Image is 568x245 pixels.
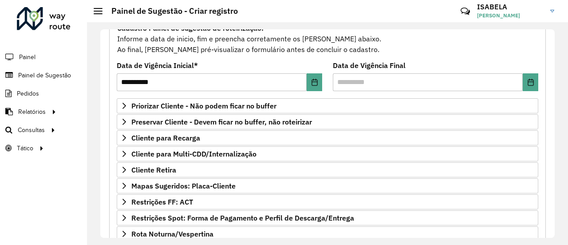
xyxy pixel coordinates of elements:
span: Cliente Retira [131,166,176,173]
span: Priorizar Cliente - Não podem ficar no buffer [131,102,276,109]
span: Cliente para Multi-CDD/Internalização [131,150,256,157]
a: Mapas Sugeridos: Placa-Cliente [117,178,538,193]
span: Pedidos [17,89,39,98]
span: Preservar Cliente - Devem ficar no buffer, não roteirizar [131,118,312,125]
label: Data de Vigência Inicial [117,60,198,71]
button: Choose Date [523,73,538,91]
span: Restrições FF: ACT [131,198,193,205]
span: Painel de Sugestão [18,71,71,80]
span: Rota Noturna/Vespertina [131,230,213,237]
a: Cliente para Recarga [117,130,538,145]
div: Informe a data de inicio, fim e preencha corretamente os [PERSON_NAME] abaixo. Ao final, [PERSON_... [117,22,538,55]
label: Data de Vigência Final [333,60,406,71]
a: Cliente Retira [117,162,538,177]
span: Relatórios [18,107,46,116]
span: Restrições Spot: Forma de Pagamento e Perfil de Descarga/Entrega [131,214,354,221]
h2: Painel de Sugestão - Criar registro [103,6,238,16]
span: Painel [19,52,35,62]
span: Cliente para Recarga [131,134,200,141]
button: Choose Date [307,73,322,91]
a: Rota Noturna/Vespertina [117,226,538,241]
a: Preservar Cliente - Devem ficar no buffer, não roteirizar [117,114,538,129]
a: Priorizar Cliente - Não podem ficar no buffer [117,98,538,113]
span: Tático [17,144,33,153]
a: Cliente para Multi-CDD/Internalização [117,146,538,161]
a: Restrições FF: ACT [117,194,538,209]
span: Mapas Sugeridos: Placa-Cliente [131,182,236,189]
strong: Cadastro Painel de sugestão de roteirização: [117,24,264,32]
h3: ISABELA [477,3,544,11]
a: Restrições Spot: Forma de Pagamento e Perfil de Descarga/Entrega [117,210,538,225]
a: Contato Rápido [456,2,475,21]
span: Consultas [18,125,45,135]
span: [PERSON_NAME] [477,12,544,20]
